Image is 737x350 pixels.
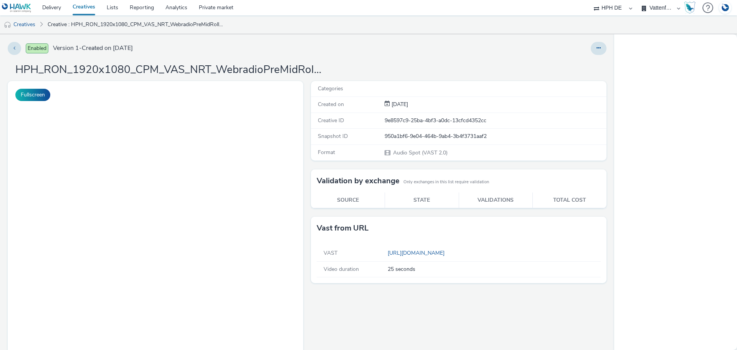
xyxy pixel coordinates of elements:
th: State [385,192,459,208]
span: Version 1 - Created on [DATE] [53,44,133,53]
span: Audio Spot (VAST 2.0) [392,149,448,156]
img: Hawk Academy [684,2,696,14]
a: Hawk Academy [684,2,699,14]
small: Only exchanges in this list require validation [403,179,489,185]
img: Account DE [719,2,731,14]
span: VAST [324,249,337,257]
a: [URL][DOMAIN_NAME] [388,249,448,257]
h1: HPH_RON_1920x1080_CPM_VAS_NRT_WebradioPreMidRoll_NULL_25s_ImmobilienbesitzerE46-79+PLZ_Waermepump... [15,63,322,77]
span: Enabled [26,43,48,53]
th: Source [311,192,385,208]
span: Format [318,149,335,156]
span: Categories [318,85,343,92]
a: Creative : HPH_RON_1920x1080_CPM_VAS_NRT_WebradioPreMidRoll_NULL_25s_ImmobilienbesitzerE46-79+PLZ... [44,15,228,34]
h3: Validation by exchange [317,175,400,187]
span: Snapshot ID [318,133,348,140]
th: Total cost [533,192,607,208]
div: 9e8597c9-25ba-4bf3-a0dc-13cfcd4352cc [385,117,606,124]
div: Creation 21 August 2025, 17:32 [390,101,408,108]
span: Video duration [324,265,359,273]
button: Fullscreen [15,89,50,101]
th: Validations [459,192,533,208]
span: [DATE] [390,101,408,108]
h3: Vast from URL [317,222,368,234]
span: Created on [318,101,344,108]
div: 950a1bf6-9e04-464b-9ab4-3b4f3731aaf2 [385,133,606,140]
span: 25 seconds [388,265,415,273]
span: Creative ID [318,117,344,124]
img: undefined Logo [2,3,31,13]
img: audio [4,21,12,29]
